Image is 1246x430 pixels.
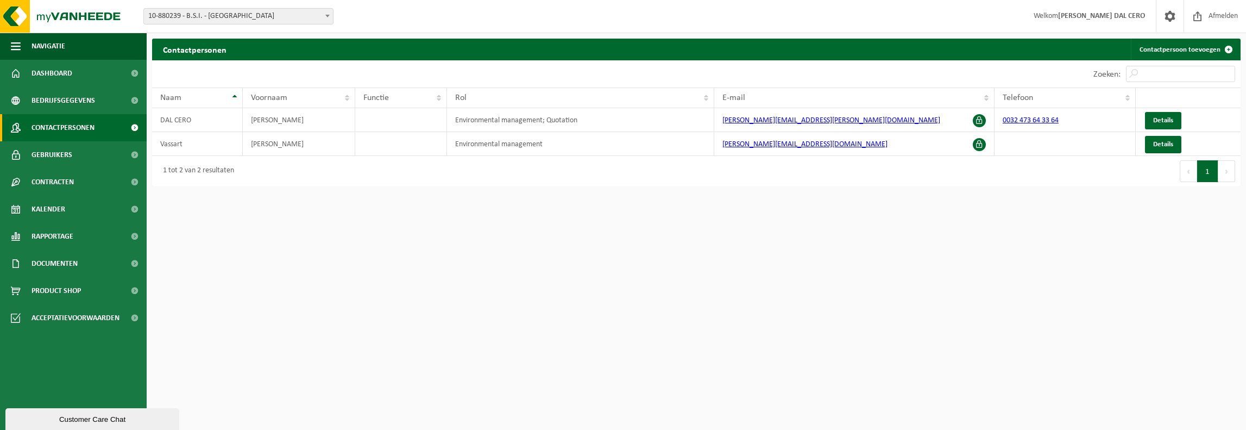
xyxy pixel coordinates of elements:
[32,250,78,277] span: Documenten
[243,108,355,132] td: [PERSON_NAME]
[243,132,355,156] td: [PERSON_NAME]
[1180,160,1197,182] button: Previous
[1003,116,1059,124] a: 0032 473 64 33 64
[32,87,95,114] span: Bedrijfsgegevens
[143,8,333,24] span: 10-880239 - B.S.I. - SENEFFE
[1003,94,1033,102] span: Telefoon
[32,33,65,60] span: Navigatie
[1153,141,1173,148] span: Details
[1145,136,1181,153] a: Details
[32,60,72,87] span: Dashboard
[455,94,467,102] span: Rol
[152,39,237,60] h2: Contactpersonen
[158,161,234,181] div: 1 tot 2 van 2 resultaten
[32,169,74,196] span: Contracten
[152,108,243,132] td: DAL CERO
[152,132,243,156] td: Vassart
[722,94,745,102] span: E-mail
[1218,160,1235,182] button: Next
[722,116,940,124] a: [PERSON_NAME][EMAIL_ADDRESS][PERSON_NAME][DOMAIN_NAME]
[1153,117,1173,124] span: Details
[1197,160,1218,182] button: 1
[1058,12,1145,20] strong: [PERSON_NAME] DAL CERO
[1145,112,1181,129] a: Details
[251,94,287,102] span: Voornaam
[363,94,389,102] span: Functie
[722,140,888,148] a: [PERSON_NAME][EMAIL_ADDRESS][DOMAIN_NAME]
[160,94,181,102] span: Naam
[32,196,65,223] span: Kalender
[32,141,72,169] span: Gebruikers
[32,114,95,141] span: Contactpersonen
[1093,70,1121,79] label: Zoeken:
[5,406,181,430] iframe: chat widget
[447,108,714,132] td: Environmental management; Quotation
[144,9,333,24] span: 10-880239 - B.S.I. - SENEFFE
[32,277,81,304] span: Product Shop
[447,132,714,156] td: Environmental management
[32,223,73,250] span: Rapportage
[1131,39,1239,60] a: Contactpersoon toevoegen
[32,304,119,332] span: Acceptatievoorwaarden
